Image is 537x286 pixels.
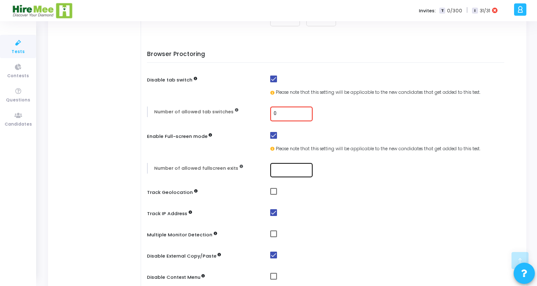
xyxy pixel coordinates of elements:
[480,7,490,14] span: 31/31
[147,274,205,281] label: Disable Context Menu
[6,97,30,104] span: Questions
[147,210,187,217] label: Track IP Address
[154,108,234,115] label: Number of allowed tab switches
[5,121,32,128] span: Candidates
[147,189,193,196] label: Track Geolocation
[447,7,462,14] span: 0/300
[466,6,468,15] span: |
[147,231,212,238] label: Multiple Monitor Detection
[472,8,478,14] span: I
[270,146,509,152] div: Please note that this setting will be applicable to the new candidates that get added to this test.
[154,165,238,172] label: Number of allowed fullscreen exits
[147,252,221,260] label: Disable External Copy/Paste
[12,2,73,19] img: logo
[419,7,436,14] label: Invites:
[147,51,509,63] h5: Browser Proctoring
[7,73,29,80] span: Contests
[11,48,25,56] span: Tests
[147,133,212,140] label: Enable Full-screen mode
[147,76,192,84] label: Disable tab switch
[270,90,509,96] div: Please note that this setting will be applicable to the new candidates that get added to this test.
[439,8,445,14] span: T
